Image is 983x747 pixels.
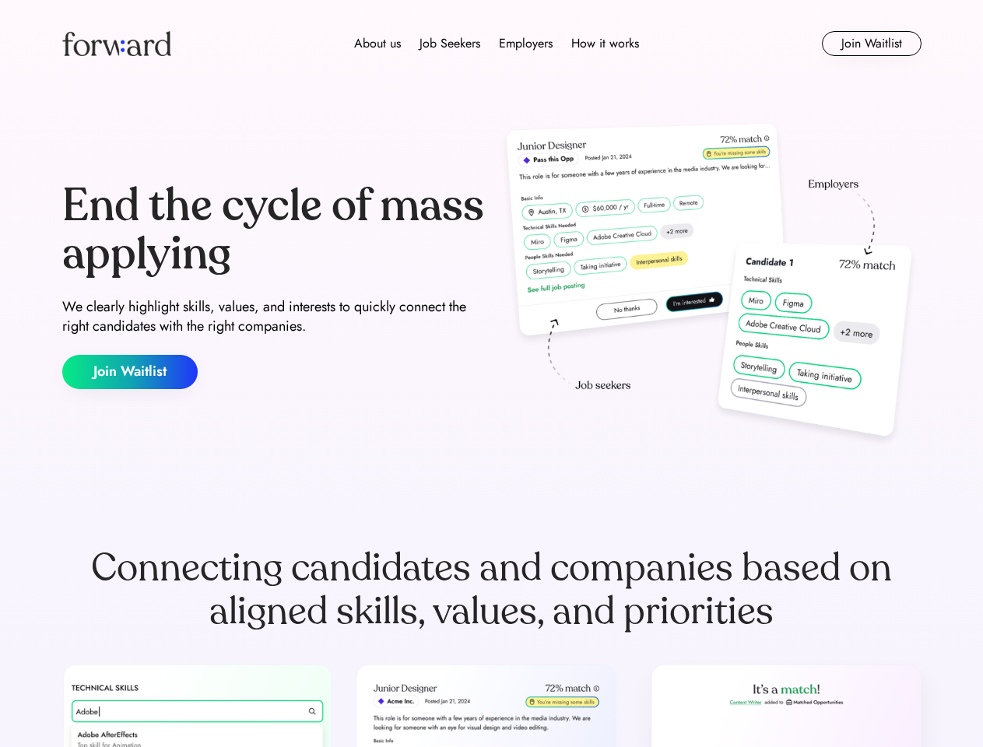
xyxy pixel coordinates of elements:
div: About us [354,34,401,53]
div: Job Seekers [420,34,480,53]
button: Join Waitlist [62,355,198,389]
div: Employers [499,34,553,53]
div: We clearly highlight skills, values, and interests to quickly connect the right candidates with t... [62,297,486,336]
div: Connecting candidates and companies based on aligned skills, values, and priorities [62,546,922,633]
img: Forward logo [62,31,171,56]
div: End the cycle of mass applying [62,182,486,278]
img: hero-image.png [498,118,922,453]
div: How it works [571,34,639,53]
button: Join Waitlist [822,31,922,56]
